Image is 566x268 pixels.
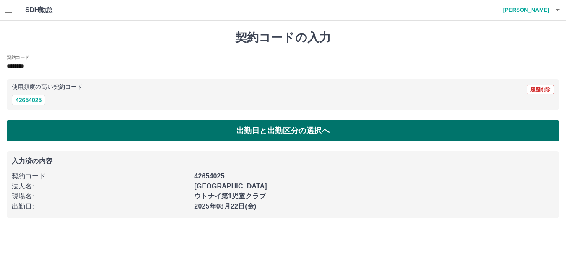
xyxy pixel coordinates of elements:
button: 42654025 [12,95,45,105]
button: 出勤日と出勤区分の選択へ [7,120,559,141]
p: 出勤日 : [12,201,189,211]
button: 履歴削除 [527,85,554,94]
h1: 契約コードの入力 [7,31,559,45]
p: 法人名 : [12,181,189,191]
p: 契約コード : [12,171,189,181]
p: 入力済の内容 [12,158,554,165]
b: ウトナイ第1児童クラブ [194,193,266,200]
p: 使用頻度の高い契約コード [12,84,83,90]
p: 現場名 : [12,191,189,201]
b: 2025年08月22日(金) [194,203,256,210]
h2: 契約コード [7,54,29,61]
b: 42654025 [194,173,224,180]
b: [GEOGRAPHIC_DATA] [194,183,267,190]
